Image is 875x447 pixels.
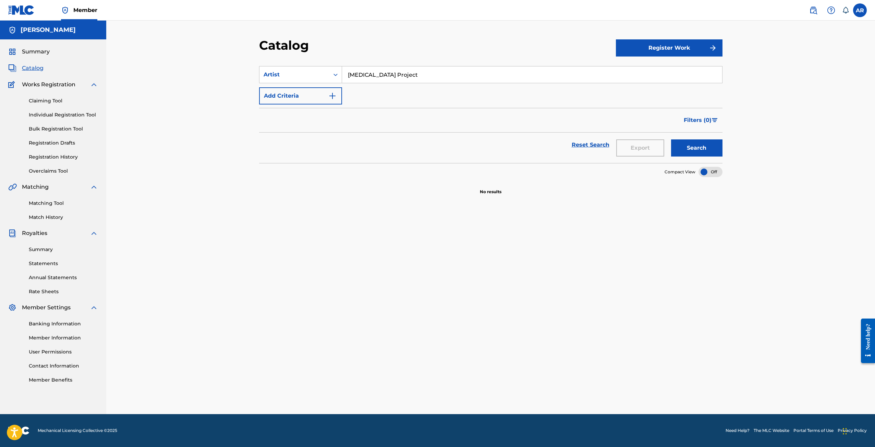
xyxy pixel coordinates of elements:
img: expand [90,303,98,312]
a: Individual Registration Tool [29,111,98,119]
img: Accounts [8,26,16,34]
a: Registration Drafts [29,139,98,147]
span: Mechanical Licensing Collective © 2025 [38,427,117,434]
img: search [809,6,817,14]
img: MLC Logo [8,5,35,15]
img: Summary [8,48,16,56]
a: Rate Sheets [29,288,98,295]
img: Matching [8,183,17,191]
a: Matching Tool [29,200,98,207]
iframe: Resource Center [856,313,875,369]
img: Works Registration [8,80,17,89]
span: Matching [22,183,49,191]
img: Member Settings [8,303,16,312]
a: Match History [29,214,98,221]
a: Contact Information [29,362,98,370]
span: Catalog [22,64,44,72]
img: Royalties [8,229,16,237]
img: expand [90,80,98,89]
a: Statements [29,260,98,267]
img: expand [90,183,98,191]
div: User Menu [853,3,867,17]
div: Artist [264,71,325,79]
a: Bulk Registration Tool [29,125,98,133]
a: SummarySummary [8,48,50,56]
span: Royalties [22,229,47,237]
button: Filters (0) [680,112,722,129]
a: Public Search [806,3,820,17]
p: No results [480,181,501,195]
div: Перетащить [843,421,847,442]
h5: ANTON RAGOZA [21,26,76,34]
a: Banking Information [29,320,98,327]
img: filter [712,118,718,122]
div: Виджет чата [841,414,875,447]
h2: Catalog [259,38,312,53]
button: Add Criteria [259,87,342,104]
a: Need Help? [726,427,750,434]
a: Claiming Tool [29,97,98,104]
span: Member [73,6,97,14]
a: Member Benefits [29,376,98,384]
div: Help [824,3,838,17]
img: logo [8,426,29,435]
img: Top Rightsholder [61,6,69,14]
span: Member Settings [22,303,71,312]
img: help [827,6,835,14]
a: Annual Statements [29,274,98,281]
a: Privacy Policy [838,427,867,434]
div: Notifications [842,7,849,14]
a: Reset Search [568,137,613,152]
button: Register Work [616,39,722,57]
span: Compact View [665,169,695,175]
iframe: Chat Widget [841,414,875,447]
span: Filters ( 0 ) [684,116,712,124]
img: expand [90,229,98,237]
img: Catalog [8,64,16,72]
a: The MLC Website [754,427,789,434]
a: User Permissions [29,348,98,356]
span: Summary [22,48,50,56]
a: Overclaims Tool [29,167,98,175]
img: f7272a7cc735f4ea7f67.svg [709,44,717,52]
span: Works Registration [22,80,75,89]
a: Portal Terms of Use [793,427,834,434]
a: Registration History [29,153,98,161]
a: Member Information [29,334,98,342]
form: Search Form [259,66,722,163]
a: Summary [29,246,98,253]
button: Search [671,139,722,157]
a: CatalogCatalog [8,64,44,72]
img: 9d2ae6d4665cec9f34b9.svg [328,92,337,100]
